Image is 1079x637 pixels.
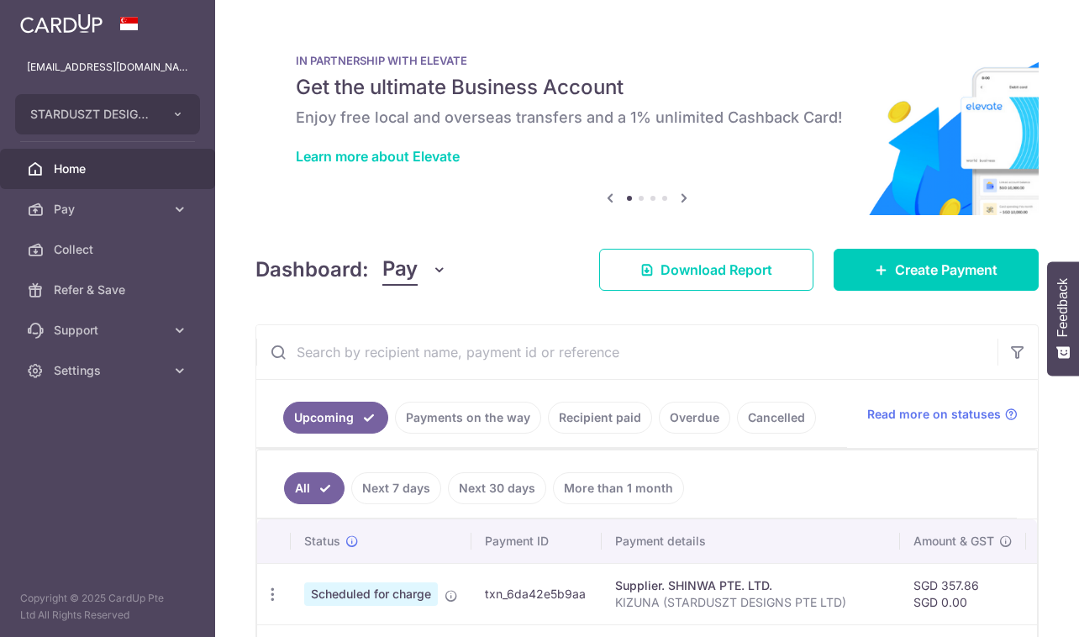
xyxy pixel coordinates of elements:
[54,241,165,258] span: Collect
[867,406,1001,423] span: Read more on statuses
[395,402,541,434] a: Payments on the way
[15,94,200,134] button: STARDUSZT DESIGNS PRIVATE LIMITED
[54,322,165,339] span: Support
[599,249,813,291] a: Download Report
[255,27,1039,215] img: Renovation banner
[471,563,602,624] td: txn_6da42e5b9aa
[296,148,460,165] a: Learn more about Elevate
[737,402,816,434] a: Cancelled
[351,472,441,504] a: Next 7 days
[296,108,998,128] h6: Enjoy free local and overseas transfers and a 1% unlimited Cashback Card!
[54,282,165,298] span: Refer & Save
[548,402,652,434] a: Recipient paid
[1055,278,1071,337] span: Feedback
[867,406,1018,423] a: Read more on statuses
[255,255,369,285] h4: Dashboard:
[304,582,438,606] span: Scheduled for charge
[661,260,772,280] span: Download Report
[54,362,165,379] span: Settings
[284,472,345,504] a: All
[54,201,165,218] span: Pay
[834,249,1039,291] a: Create Payment
[659,402,730,434] a: Overdue
[20,13,103,34] img: CardUp
[615,594,887,611] p: KIZUNA (STARDUSZT DESIGNS PTE LTD)
[913,533,994,550] span: Amount & GST
[256,325,997,379] input: Search by recipient name, payment id or reference
[382,254,447,286] button: Pay
[296,74,998,101] h5: Get the ultimate Business Account
[382,254,418,286] span: Pay
[1047,261,1079,376] button: Feedback - Show survey
[471,519,602,563] th: Payment ID
[615,577,887,594] div: Supplier. SHINWA PTE. LTD.
[283,402,388,434] a: Upcoming
[895,260,997,280] span: Create Payment
[553,472,684,504] a: More than 1 month
[30,106,155,123] span: STARDUSZT DESIGNS PRIVATE LIMITED
[448,472,546,504] a: Next 30 days
[296,54,998,67] p: IN PARTNERSHIP WITH ELEVATE
[27,59,188,76] p: [EMAIL_ADDRESS][DOMAIN_NAME]
[54,161,165,177] span: Home
[900,563,1026,624] td: SGD 357.86 SGD 0.00
[304,533,340,550] span: Status
[602,519,900,563] th: Payment details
